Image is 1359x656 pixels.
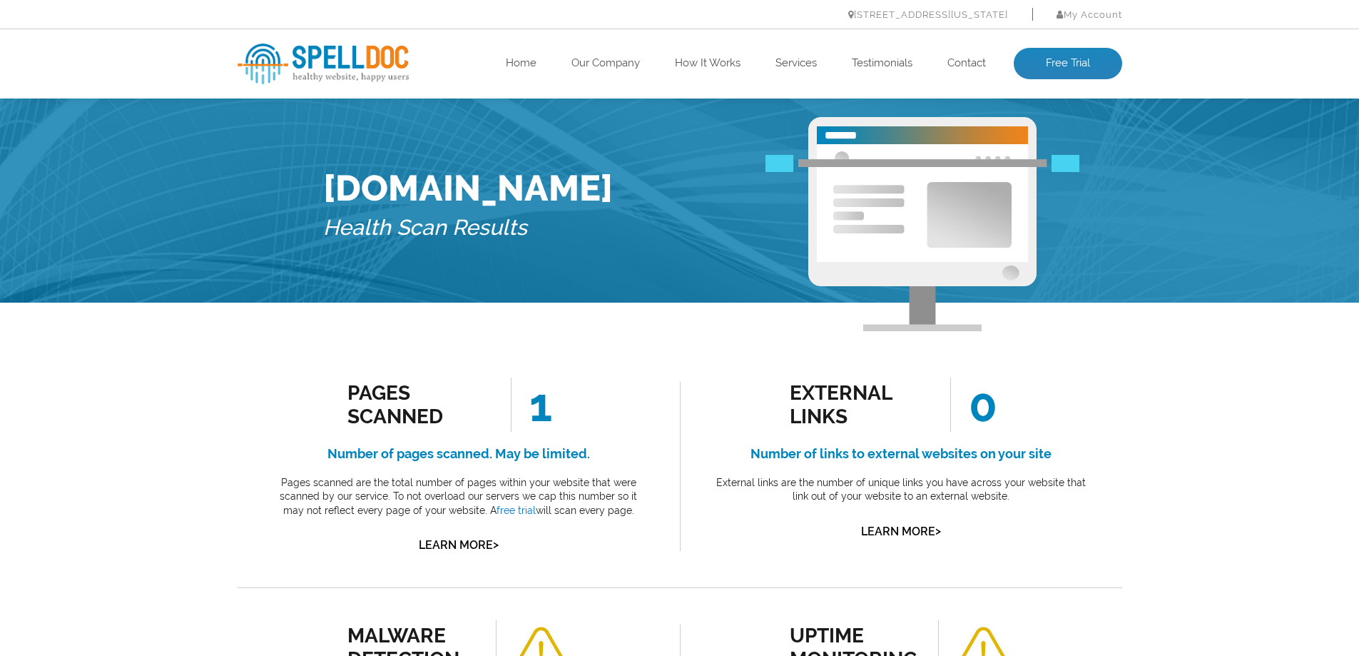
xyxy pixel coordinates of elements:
[817,144,1028,262] img: Free Website Analysis
[861,525,941,538] a: Learn More>
[712,476,1090,504] p: External links are the number of unique links you have across your website that link out of your ...
[270,476,648,518] p: Pages scanned are the total number of pages within your website that were scanned by our service....
[511,378,552,432] span: 1
[765,201,1079,218] img: Free Webiste Analysis
[497,505,536,516] a: free trial
[950,378,997,432] span: 0
[419,538,499,552] a: Learn More>
[808,117,1037,331] img: Free Webiste Analysis
[270,443,648,465] h4: Number of pages scanned. May be limited.
[712,443,1090,465] h4: Number of links to external websites on your site
[790,381,919,428] div: external links
[323,167,613,209] h1: [DOMAIN_NAME]
[347,381,477,428] div: Pages Scanned
[935,521,941,541] span: >
[323,209,613,247] h5: Health Scan Results
[493,535,499,555] span: >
